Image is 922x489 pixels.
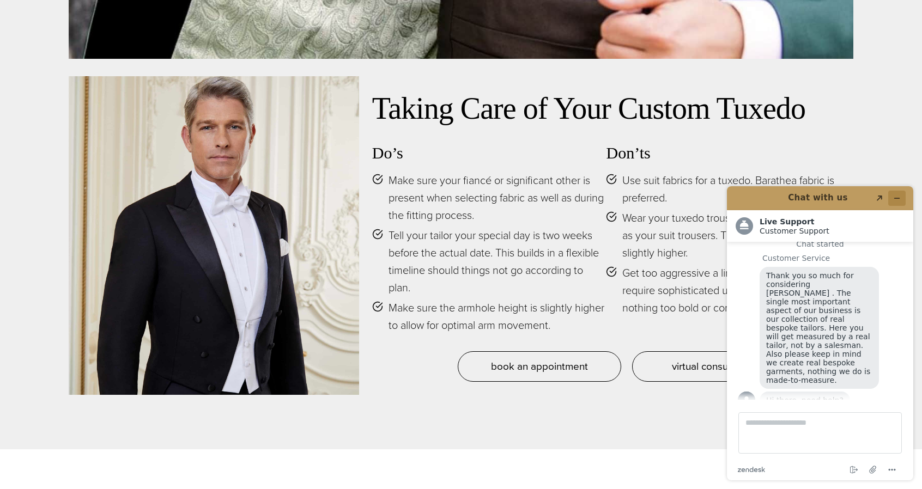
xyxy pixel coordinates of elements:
span: book an appointment [491,358,588,374]
a: book an appointment [458,351,621,382]
iframe: Find more information here [718,178,922,489]
span: virtual consultation [672,358,756,374]
span: Make sure your fiancé or significant other is present when selecting fabric as well as during the... [389,172,606,224]
span: Wear your tuxedo trousers at the same height as your suit trousers. They should be worn slightly ... [622,209,840,261]
h3: Don’ts [606,143,840,163]
span: Tell your tailor your special day is two weeks before the actual date. This builds in a flexible ... [389,227,606,296]
span: Get too aggressive a lining. Formal events require sophisticated underwhelming linings; nothing t... [622,264,840,316]
a: virtual consultation [632,351,796,382]
span: Make sure the armhole height is slightly higher to allow for optimal arm movement. [389,299,606,334]
span: Use suit fabrics for a tuxedo. Barathea fabric is preferred. [622,172,840,206]
h2: Taking Care of Your Custom Tuxedo [372,89,840,128]
span: Chat [24,8,46,17]
h3: Do’s [372,143,606,163]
